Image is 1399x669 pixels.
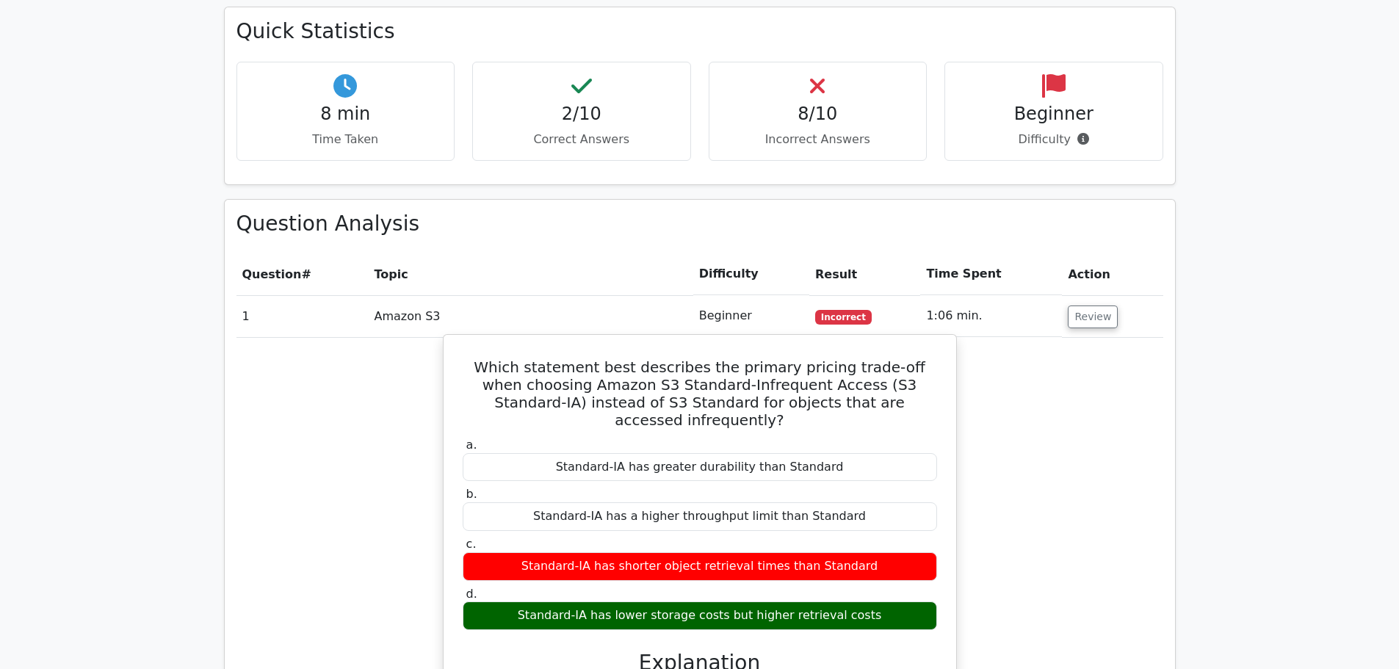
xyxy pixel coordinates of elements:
span: b. [466,487,477,501]
span: c. [466,537,477,551]
th: Action [1062,253,1163,295]
th: Time Spent [920,253,1062,295]
p: Incorrect Answers [721,131,915,148]
h3: Question Analysis [236,211,1163,236]
td: 1:06 min. [920,295,1062,337]
p: Time Taken [249,131,443,148]
span: a. [466,438,477,452]
h3: Quick Statistics [236,19,1163,44]
div: Standard-IA has shorter object retrieval times than Standard [463,552,937,581]
th: Result [809,253,920,295]
td: Amazon S3 [368,295,693,337]
div: Standard-IA has a higher throughput limit than Standard [463,502,937,531]
th: Difficulty [693,253,809,295]
span: d. [466,587,477,601]
th: Topic [368,253,693,295]
td: Beginner [693,295,809,337]
p: Correct Answers [485,131,679,148]
th: # [236,253,369,295]
button: Review [1068,305,1118,328]
h4: 8/10 [721,104,915,125]
span: Question [242,267,302,281]
h5: Which statement best describes the primary pricing trade-off when choosing Amazon S3 Standard-Inf... [461,358,939,429]
h4: Beginner [957,104,1151,125]
p: Difficulty [957,131,1151,148]
span: Incorrect [815,310,872,325]
h4: 2/10 [485,104,679,125]
div: Standard-IA has greater durability than Standard [463,453,937,482]
td: 1 [236,295,369,337]
div: Standard-IA has lower storage costs but higher retrieval costs [463,601,937,630]
h4: 8 min [249,104,443,125]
